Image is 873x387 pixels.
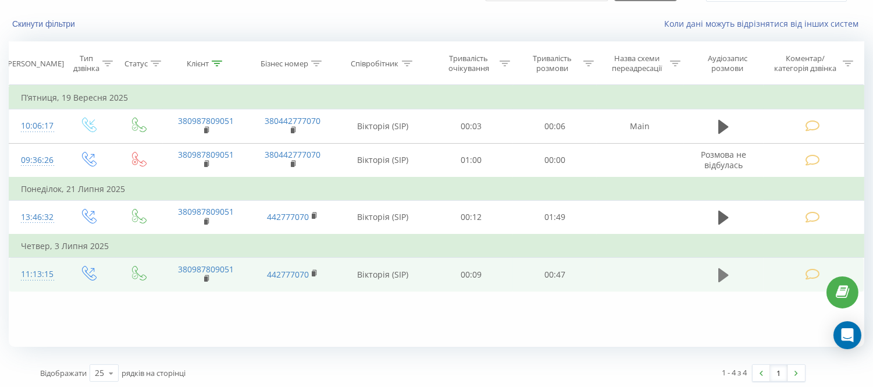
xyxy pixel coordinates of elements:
div: Аудіозапис розмови [694,54,761,73]
div: Тип дзвінка [73,54,99,73]
div: Назва схеми переадресації [607,54,667,73]
td: Четвер, 3 Липня 2025 [9,235,864,258]
td: 00:47 [513,258,597,292]
td: 01:49 [513,200,597,235]
a: 380442777070 [265,149,320,160]
button: Скинути фільтри [9,19,81,29]
td: 00:12 [430,200,514,235]
td: Вікторія (SIP) [336,109,430,143]
a: 442777070 [267,211,309,222]
a: 380987809051 [178,149,234,160]
a: 1 [770,365,788,381]
td: 00:03 [430,109,514,143]
a: Коли дані можуть відрізнятися вiд інших систем [664,18,864,29]
td: 00:00 [513,143,597,177]
div: Клієнт [187,59,209,69]
span: рядків на сторінці [122,368,186,378]
td: Вікторія (SIP) [336,143,430,177]
div: Співробітник [351,59,399,69]
a: 380987809051 [178,115,234,126]
div: 1 - 4 з 4 [722,367,747,378]
a: 442777070 [267,269,309,280]
td: Main [597,109,683,143]
td: Вікторія (SIP) [336,258,430,292]
td: 00:06 [513,109,597,143]
div: Тривалість очікування [440,54,497,73]
div: Тривалість розмови [523,54,580,73]
span: Відображати [40,368,87,378]
div: 10:06:17 [21,115,51,137]
div: Open Intercom Messenger [833,321,861,349]
td: Вікторія (SIP) [336,200,430,235]
div: 25 [95,367,104,379]
span: Розмова не відбулась [701,149,746,171]
a: 380987809051 [178,264,234,275]
a: 380442777070 [265,115,320,126]
div: Статус [124,59,148,69]
div: Бізнес номер [261,59,308,69]
td: 01:00 [430,143,514,177]
div: [PERSON_NAME] [5,59,64,69]
a: 380987809051 [178,206,234,217]
td: 00:09 [430,258,514,292]
td: П’ятниця, 19 Вересня 2025 [9,86,864,109]
div: 13:46:32 [21,206,51,229]
div: Коментар/категорія дзвінка [772,54,840,73]
td: Понеділок, 21 Липня 2025 [9,177,864,201]
div: 11:13:15 [21,263,51,286]
div: 09:36:26 [21,149,51,172]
